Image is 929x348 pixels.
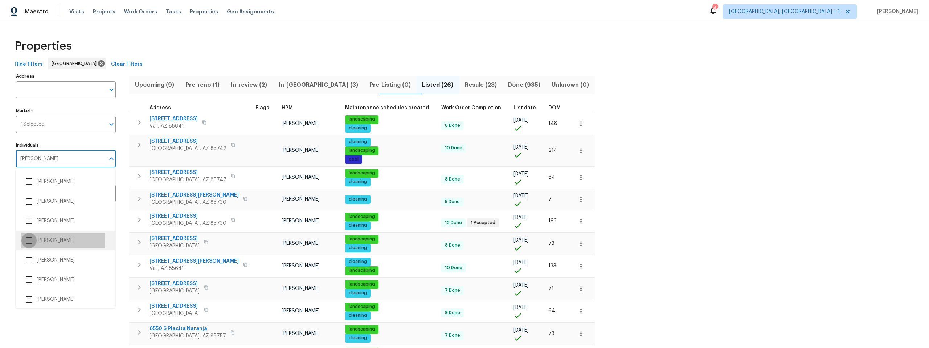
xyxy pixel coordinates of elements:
span: [STREET_ADDRESS] [150,115,198,122]
span: cleaning [346,259,370,265]
li: [PERSON_NAME] [21,174,110,189]
span: [DATE] [513,283,529,288]
span: [STREET_ADDRESS][PERSON_NAME] [150,191,239,199]
div: [GEOGRAPHIC_DATA] [48,58,106,69]
span: 1 Selected [21,121,45,128]
span: 73 [548,331,554,336]
span: [DATE] [513,118,529,123]
span: 6550 S Placita Naranja [150,325,226,332]
span: Address [150,105,171,110]
span: [DATE] [513,260,529,265]
span: 1 Accepted [468,220,498,226]
span: [PERSON_NAME] [282,263,320,268]
span: Work Orders [124,8,157,15]
span: [GEOGRAPHIC_DATA], [GEOGRAPHIC_DATA] + 1 [729,8,840,15]
span: Work Order Completion [441,105,501,110]
span: [DATE] [513,238,529,243]
span: [PERSON_NAME] [282,197,320,202]
div: 4 [712,4,717,12]
button: Hide filters [12,58,46,71]
span: [GEOGRAPHIC_DATA] [150,310,200,317]
li: [PERSON_NAME] [21,233,110,248]
span: 10 Done [442,265,465,271]
span: Maintenance schedules created [345,105,429,110]
span: [GEOGRAPHIC_DATA], AZ 85730 [150,199,239,206]
span: landscaping [346,147,378,154]
span: [GEOGRAPHIC_DATA], AZ 85730 [150,220,226,227]
span: cleaning [346,245,370,251]
li: [PERSON_NAME] [21,213,110,228]
span: [STREET_ADDRESS] [150,303,200,310]
span: [PERSON_NAME] [282,286,320,291]
span: [GEOGRAPHIC_DATA], AZ 85757 [150,332,226,340]
span: DOM [548,105,561,110]
span: [STREET_ADDRESS] [150,280,200,287]
span: cleaning [346,139,370,145]
span: [GEOGRAPHIC_DATA] [150,242,200,250]
span: 7 Done [442,287,463,294]
span: [PERSON_NAME] [282,241,320,246]
span: Listed (26) [421,80,455,90]
span: Geo Assignments [227,8,274,15]
span: Properties [190,8,218,15]
span: [PERSON_NAME] [282,148,320,153]
span: Properties [15,43,72,50]
span: Hide filters [15,60,43,69]
span: [GEOGRAPHIC_DATA], AZ 85747 [150,176,226,183]
span: [PERSON_NAME] [282,175,320,180]
span: cleaning [346,290,370,296]
span: cleaning [346,222,370,228]
label: Address [16,74,116,78]
span: In-[GEOGRAPHIC_DATA] (3) [277,80,359,90]
span: 8 Done [442,242,463,248]
span: landscaping [346,214,378,220]
span: [STREET_ADDRESS] [150,138,226,145]
span: Pre-reno (1) [184,80,221,90]
span: [PERSON_NAME] [282,308,320,313]
span: [GEOGRAPHIC_DATA] [52,60,99,67]
span: Unknown (0) [551,80,590,90]
input: Search ... [16,150,105,167]
li: [PERSON_NAME] [21,194,110,209]
span: Clear Filters [111,60,143,69]
button: Close [106,154,116,164]
span: 64 [548,308,555,313]
span: Visits [69,8,84,15]
span: [PERSON_NAME] [874,8,918,15]
span: 148 [548,121,557,126]
span: 9 Done [442,310,463,316]
span: In-review (2) [230,80,269,90]
label: Markets [16,109,116,113]
span: [DATE] [513,171,529,177]
button: Open [106,85,116,95]
li: [PERSON_NAME] [21,252,110,268]
span: landscaping [346,326,378,332]
span: 10 Done [442,145,465,151]
span: [DATE] [513,193,529,198]
span: landscaping [346,236,378,242]
span: 64 [548,175,555,180]
span: [STREET_ADDRESS] [150,169,226,176]
span: Flags [255,105,269,110]
span: Tasks [166,9,181,14]
span: 8 Done [442,176,463,182]
span: Vail, AZ 85641 [150,265,239,272]
span: 73 [548,241,554,246]
span: HPM [282,105,293,110]
span: 7 Done [442,332,463,339]
span: [STREET_ADDRESS] [150,235,200,242]
span: landscaping [346,304,378,310]
span: [GEOGRAPHIC_DATA], AZ 85742 [150,145,226,152]
span: [PERSON_NAME] [282,121,320,126]
span: Projects [93,8,115,15]
span: [STREET_ADDRESS] [150,213,226,220]
span: landscaping [346,267,378,274]
span: pool [346,156,361,162]
span: List date [513,105,536,110]
span: [DATE] [513,145,529,150]
span: 193 [548,218,557,223]
span: 133 [548,263,556,268]
span: Upcoming (9) [134,80,175,90]
span: 7 [548,197,552,202]
li: [PERSON_NAME] [21,292,110,307]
